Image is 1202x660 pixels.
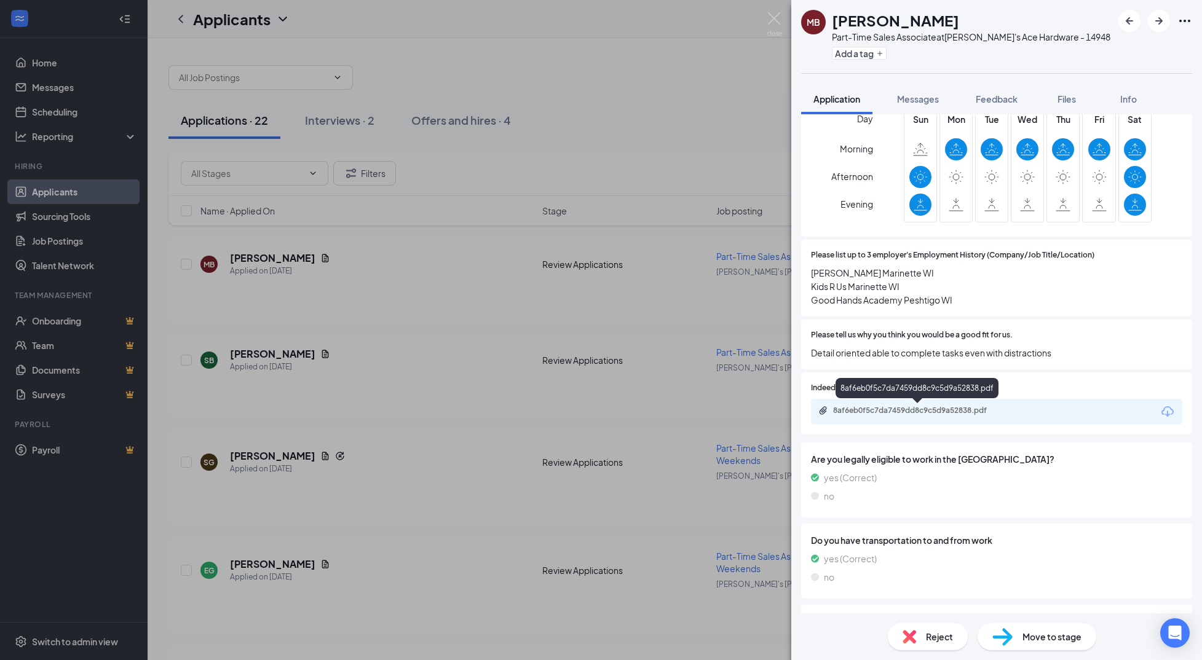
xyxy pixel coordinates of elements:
span: Evening [840,193,873,215]
svg: Paperclip [818,406,828,415]
span: Morning [840,138,873,160]
span: Indeed Resume [811,382,865,394]
span: Application [813,93,860,104]
span: Afternoon [831,165,873,187]
span: no [824,570,834,584]
div: Open Intercom Messenger [1160,618,1190,648]
span: Sat [1124,112,1146,126]
button: ArrowLeftNew [1118,10,1141,32]
svg: ArrowRight [1152,14,1166,28]
span: Day [857,112,873,125]
div: 8af6eb0f5c7da7459dd8c9c5d9a52838.pdf [833,406,1005,415]
div: MB [807,16,820,28]
span: Detail oriented able to complete tasks even with distractions [811,346,1182,359]
div: 8af6eb0f5c7da7459dd8c9c5d9a52838.pdf [836,378,998,398]
svg: Plus [876,50,884,57]
span: [PERSON_NAME] Marinette WI Kids R Us Marinette WI Good Hands Academy Peshtigo WI [811,266,1182,307]
span: yes (Correct) [824,471,877,484]
span: Fri [1088,112,1110,126]
span: Are you legally eligible to work in the [GEOGRAPHIC_DATA]? [811,452,1182,466]
span: Do you have transportation to and from work [811,533,1182,547]
span: Files [1058,93,1076,104]
span: Please tell us why you think you would be a good fit for us. [811,329,1013,341]
svg: Download [1160,404,1175,419]
span: Move to stage [1022,630,1081,643]
span: Messages [897,93,939,104]
span: Info [1120,93,1137,104]
span: Wed [1016,112,1038,126]
span: yes (Correct) [824,552,877,565]
span: Thu [1052,112,1074,126]
span: Please list up to 3 employer's Employment History (Company/Job Title/Location) [811,249,1094,261]
a: Paperclip8af6eb0f5c7da7459dd8c9c5d9a52838.pdf [818,406,1018,417]
span: Reject [926,630,953,643]
h1: [PERSON_NAME] [832,10,959,31]
span: Sun [909,112,931,126]
span: no [824,489,834,503]
button: ArrowRight [1148,10,1170,32]
button: PlusAdd a tag [832,47,887,60]
svg: Ellipses [1177,14,1192,28]
span: Mon [945,112,967,126]
div: Part-Time Sales Associate at [PERSON_NAME]'s Ace Hardware - 14948 [832,31,1110,43]
span: Tue [981,112,1003,126]
svg: ArrowLeftNew [1122,14,1137,28]
span: Feedback [976,93,1018,104]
